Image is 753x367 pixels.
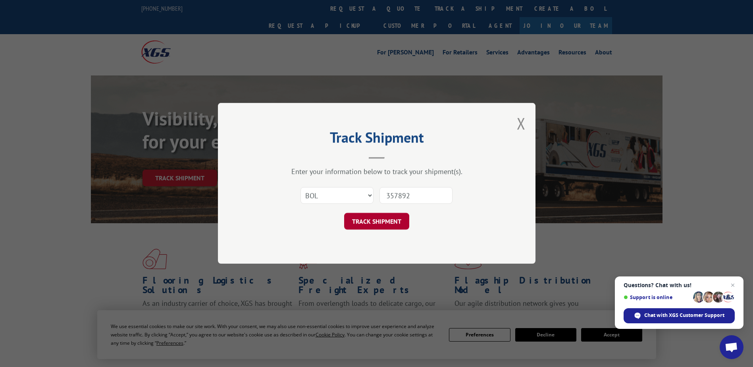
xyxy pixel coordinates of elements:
[728,280,738,290] span: Close chat
[720,335,743,359] div: Open chat
[624,308,735,323] div: Chat with XGS Customer Support
[344,213,409,230] button: TRACK SHIPMENT
[624,294,690,300] span: Support is online
[644,312,724,319] span: Chat with XGS Customer Support
[258,167,496,176] div: Enter your information below to track your shipment(s).
[379,187,453,204] input: Number(s)
[624,282,735,288] span: Questions? Chat with us!
[258,132,496,147] h2: Track Shipment
[517,113,526,134] button: Close modal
